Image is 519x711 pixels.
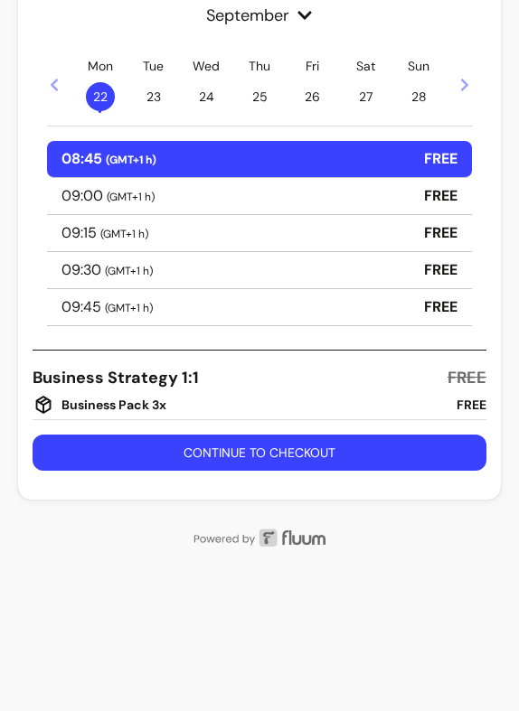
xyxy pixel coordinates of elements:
[61,148,156,170] p: 08:45
[88,57,113,75] p: Mon
[424,333,458,355] p: FREE
[100,227,148,241] span: ( GMT+1 h )
[352,82,381,111] span: 27
[143,57,164,75] p: Tue
[306,57,319,75] p: Fri
[47,3,472,28] span: September
[424,259,458,281] p: FREE
[33,365,199,390] span: Business Strategy 1:1
[356,57,375,75] p: Sat
[61,333,150,355] p: 10:00
[105,264,153,278] span: ( GMT+1 h )
[61,296,153,318] p: 09:45
[193,57,220,75] p: Wed
[106,153,156,167] span: ( GMT+1 h )
[105,301,153,315] span: ( GMT+1 h )
[33,435,486,471] button: Continue to checkout
[192,82,221,111] span: 24
[408,57,429,75] p: Sun
[249,57,270,75] p: Thu
[457,396,486,414] div: FREE
[245,82,274,111] span: 25
[448,365,486,390] span: FREE
[424,222,458,244] p: FREE
[404,82,433,111] span: 28
[61,259,153,281] p: 09:30
[86,82,115,111] span: 22
[298,82,327,111] span: 26
[61,222,148,244] p: 09:15
[424,296,458,318] p: FREE
[424,185,458,207] p: FREE
[61,185,155,207] p: 09:00
[33,394,166,416] div: Business Pack 3x
[424,148,458,170] p: FREE
[107,190,155,204] span: ( GMT+1 h )
[98,102,102,120] span: •
[18,529,501,547] img: powered by Fluum.ai
[139,82,168,111] span: 23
